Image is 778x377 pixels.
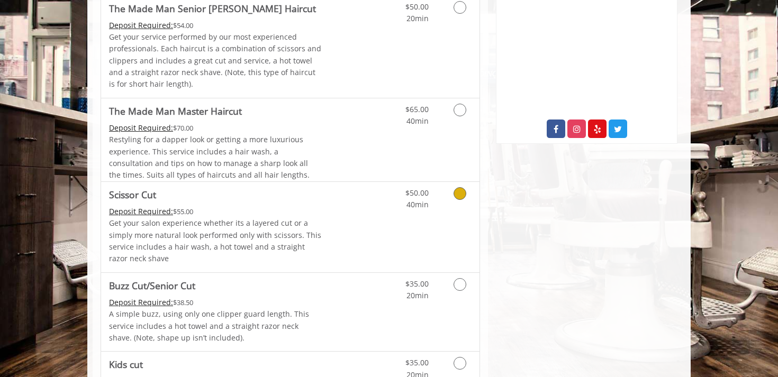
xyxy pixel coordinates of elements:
[109,278,195,293] b: Buzz Cut/Senior Cut
[405,357,429,367] span: $35.00
[406,290,429,300] span: 20min
[109,104,242,118] b: The Made Man Master Haircut
[405,188,429,198] span: $50.00
[109,206,173,216] span: This service needs some Advance to be paid before we block your appointment
[109,297,173,307] span: This service needs some Advance to be paid before we block your appointment
[406,13,429,23] span: 20min
[109,1,316,16] b: The Made Man Senior [PERSON_NAME] Haircut
[109,134,310,180] span: Restyling for a dapper look or getting a more luxurious experience. This service includes a hair ...
[109,31,322,90] p: Get your service performed by our most experienced professionals. Each haircut is a combination o...
[109,297,322,308] div: $38.50
[109,308,322,344] p: A simple buzz, using only one clipper guard length. This service includes a hot towel and a strai...
[406,116,429,126] span: 40min
[109,20,173,30] span: This service needs some Advance to be paid before we block your appointment
[109,206,322,217] div: $55.00
[109,123,173,133] span: This service needs some Advance to be paid before we block your appointment
[109,357,143,372] b: Kids cut
[405,104,429,114] span: $65.00
[109,187,156,202] b: Scissor Cut
[406,199,429,209] span: 40min
[109,20,322,31] div: $54.00
[109,217,322,265] p: Get your salon experience whether its a layered cut or a simply more natural look performed only ...
[405,279,429,289] span: $35.00
[405,2,429,12] span: $50.00
[109,122,322,134] div: $70.00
